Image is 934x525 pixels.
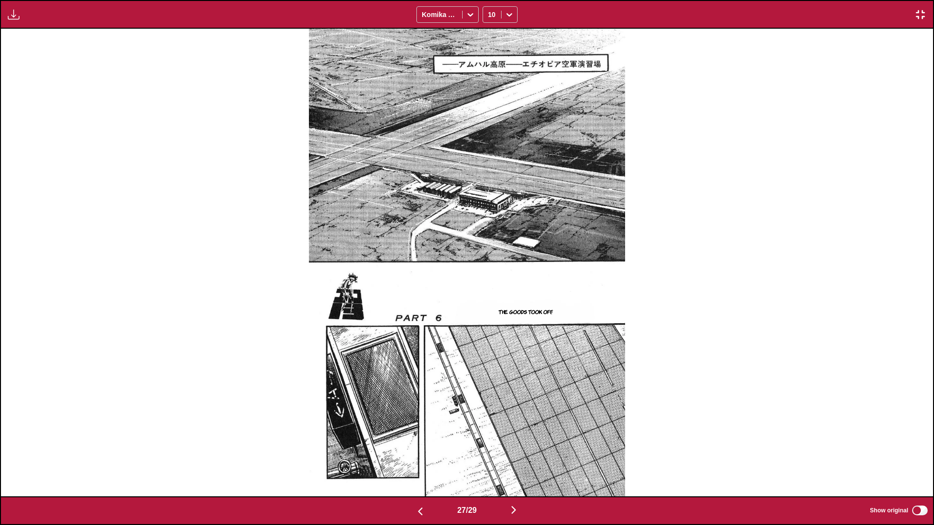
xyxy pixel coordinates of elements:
img: Next page [508,504,520,516]
p: The goods took off. [497,307,554,316]
span: Show original [870,507,908,514]
span: 27 / 29 [457,506,477,515]
input: Show original [912,506,928,515]
img: Previous page [414,506,426,517]
img: Manga Panel [309,29,625,496]
img: Download translated images [8,9,19,20]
